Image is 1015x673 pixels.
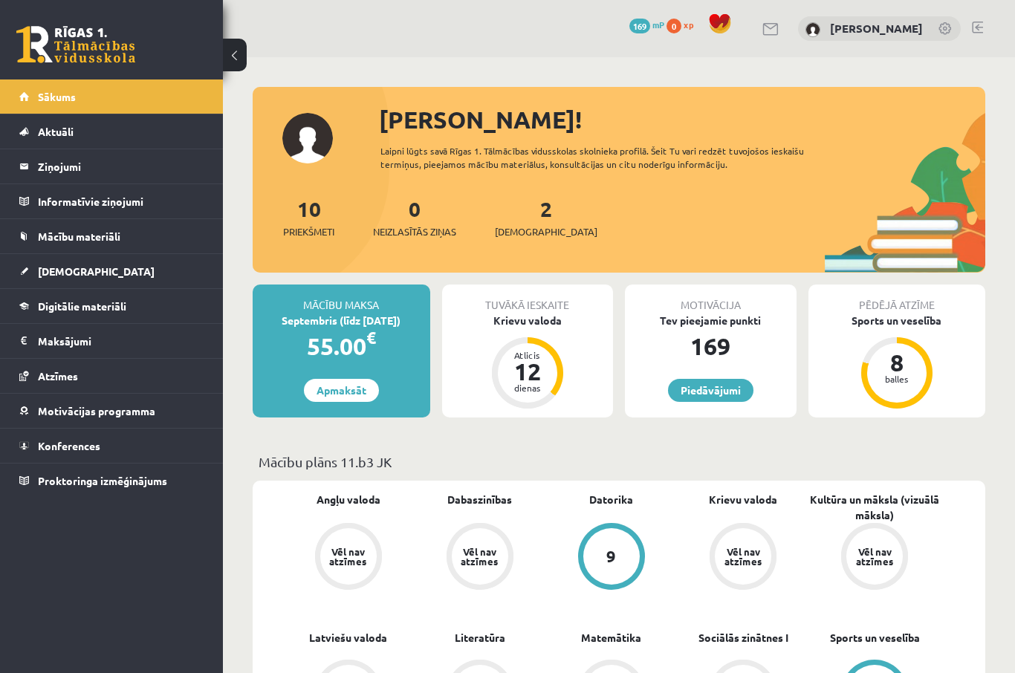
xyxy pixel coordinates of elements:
[282,523,414,593] a: Vēl nav atzīmes
[283,195,334,239] a: 10Priekšmeti
[684,19,693,30] span: xp
[805,22,820,37] img: Veronika Pētersone
[722,547,764,566] div: Vēl nav atzīmes
[625,313,797,328] div: Tev pieejamie punkti
[38,369,78,383] span: Atzīmes
[808,285,986,313] div: Pēdējā atzīme
[19,254,204,288] a: [DEMOGRAPHIC_DATA]
[808,313,986,328] div: Sports un veselība
[495,224,597,239] span: [DEMOGRAPHIC_DATA]
[455,630,505,646] a: Literatūra
[19,149,204,183] a: Ziņojumi
[854,547,895,566] div: Vēl nav atzīmes
[459,547,501,566] div: Vēl nav atzīmes
[19,324,204,358] a: Maksājumi
[38,149,204,183] legend: Ziņojumi
[366,327,376,348] span: €
[379,102,985,137] div: [PERSON_NAME]!
[19,359,204,393] a: Atzīmes
[505,360,550,383] div: 12
[678,523,809,593] a: Vēl nav atzīmes
[19,429,204,463] a: Konferences
[38,264,155,278] span: [DEMOGRAPHIC_DATA]
[606,548,616,565] div: 9
[253,328,430,364] div: 55.00
[259,452,979,472] p: Mācību plāns 11.b3 JK
[253,313,430,328] div: Septembris (līdz [DATE])
[625,285,797,313] div: Motivācija
[19,394,204,428] a: Motivācijas programma
[38,474,167,487] span: Proktoringa izmēģinājums
[809,492,941,523] a: Kultūra un māksla (vizuālā māksla)
[809,523,941,593] a: Vēl nav atzīmes
[629,19,650,33] span: 169
[698,630,788,646] a: Sociālās zinātnes I
[505,351,550,360] div: Atlicis
[414,523,545,593] a: Vēl nav atzīmes
[38,230,120,243] span: Mācību materiāli
[442,313,614,328] div: Krievu valoda
[545,523,677,593] a: 9
[830,630,920,646] a: Sports un veselība
[19,219,204,253] a: Mācību materiāli
[16,26,135,63] a: Rīgas 1. Tālmācības vidusskola
[38,324,204,358] legend: Maksājumi
[875,351,919,374] div: 8
[652,19,664,30] span: mP
[505,383,550,392] div: dienas
[629,19,664,30] a: 169 mP
[373,195,456,239] a: 0Neizlasītās ziņas
[668,379,753,402] a: Piedāvājumi
[709,492,777,507] a: Krievu valoda
[589,492,633,507] a: Datorika
[317,492,380,507] a: Angļu valoda
[19,289,204,323] a: Digitālie materiāli
[667,19,681,33] span: 0
[808,313,986,411] a: Sports un veselība 8 balles
[19,464,204,498] a: Proktoringa izmēģinājums
[625,328,797,364] div: 169
[253,285,430,313] div: Mācību maksa
[19,184,204,218] a: Informatīvie ziņojumi
[495,195,597,239] a: 2[DEMOGRAPHIC_DATA]
[38,299,126,313] span: Digitālie materiāli
[447,492,512,507] a: Dabaszinības
[442,313,614,411] a: Krievu valoda Atlicis 12 dienas
[581,630,641,646] a: Matemātika
[38,184,204,218] legend: Informatīvie ziņojumi
[875,374,919,383] div: balles
[830,21,923,36] a: [PERSON_NAME]
[38,90,76,103] span: Sākums
[19,114,204,149] a: Aktuāli
[38,125,74,138] span: Aktuāli
[309,630,387,646] a: Latviešu valoda
[328,547,369,566] div: Vēl nav atzīmes
[442,285,614,313] div: Tuvākā ieskaite
[19,79,204,114] a: Sākums
[380,144,820,171] div: Laipni lūgts savā Rīgas 1. Tālmācības vidusskolas skolnieka profilā. Šeit Tu vari redzēt tuvojošo...
[38,404,155,417] span: Motivācijas programma
[38,439,100,452] span: Konferences
[304,379,379,402] a: Apmaksāt
[283,224,334,239] span: Priekšmeti
[667,19,701,30] a: 0 xp
[373,224,456,239] span: Neizlasītās ziņas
